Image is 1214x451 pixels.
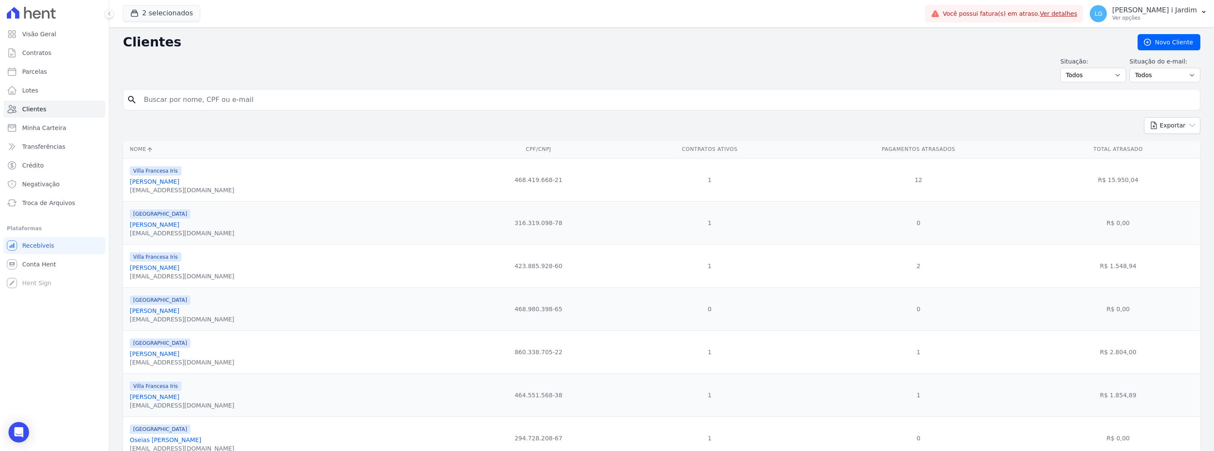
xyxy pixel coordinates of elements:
td: 316.319.098-78 [458,201,618,244]
span: Clientes [22,105,46,113]
label: Situação: [1060,57,1126,66]
button: 2 selecionados [123,5,200,21]
span: Villa Francesa Iris [130,382,181,391]
td: 0 [801,201,1036,244]
td: R$ 15.950,04 [1036,158,1200,201]
td: 0 [801,287,1036,330]
span: Villa Francesa Iris [130,166,181,176]
a: Transferências [3,138,105,155]
div: Open Intercom Messenger [9,422,29,442]
td: 1 [619,244,801,287]
a: Conta Hent [3,256,105,273]
i: search [127,95,137,105]
span: LG [1094,11,1103,17]
a: Negativação [3,176,105,193]
span: Contratos [22,49,51,57]
td: 1 [619,330,801,373]
button: Exportar [1144,117,1200,134]
span: Visão Geral [22,30,56,38]
span: Lotes [22,86,38,95]
span: Crédito [22,161,44,170]
span: [GEOGRAPHIC_DATA] [130,295,190,305]
a: Minha Carteira [3,119,105,136]
div: [EMAIL_ADDRESS][DOMAIN_NAME] [130,186,234,194]
span: Conta Hent [22,260,56,269]
a: [PERSON_NAME] [130,264,179,271]
p: Ver opções [1112,14,1197,21]
div: [EMAIL_ADDRESS][DOMAIN_NAME] [130,229,234,237]
span: Troca de Arquivos [22,199,75,207]
span: Negativação [22,180,60,188]
td: 423.885.928-60 [458,244,618,287]
a: Troca de Arquivos [3,194,105,211]
td: 12 [801,158,1036,201]
td: 468.980.398-65 [458,287,618,330]
td: R$ 0,00 [1036,201,1200,244]
span: Minha Carteira [22,124,66,132]
span: Você possui fatura(s) em atraso. [943,9,1077,18]
p: [PERSON_NAME] i Jardim [1112,6,1197,14]
a: [PERSON_NAME] [130,221,179,228]
span: [GEOGRAPHIC_DATA] [130,338,190,348]
td: 1 [619,158,801,201]
a: Oseias [PERSON_NAME] [130,437,201,443]
td: R$ 2.804,00 [1036,330,1200,373]
th: Contratos Ativos [619,141,801,158]
td: R$ 1.854,89 [1036,373,1200,416]
a: Clientes [3,101,105,118]
a: Novo Cliente [1138,34,1200,50]
td: 1 [619,373,801,416]
span: Transferências [22,142,65,151]
span: Villa Francesa Iris [130,252,181,262]
th: CPF/CNPJ [458,141,618,158]
a: [PERSON_NAME] [130,307,179,314]
td: R$ 1.548,94 [1036,244,1200,287]
a: Recebíveis [3,237,105,254]
label: Situação do e-mail: [1129,57,1200,66]
a: Crédito [3,157,105,174]
button: LG [PERSON_NAME] i Jardim Ver opções [1083,2,1214,26]
td: 464.551.568-38 [458,373,618,416]
td: 860.338.705-22 [458,330,618,373]
a: Contratos [3,44,105,61]
a: [PERSON_NAME] [130,393,179,400]
th: Total Atrasado [1036,141,1200,158]
td: 1 [619,201,801,244]
td: 1 [801,330,1036,373]
a: Lotes [3,82,105,99]
h2: Clientes [123,35,1124,50]
span: Recebíveis [22,241,54,250]
span: Parcelas [22,67,47,76]
a: [PERSON_NAME] [130,178,179,185]
td: R$ 0,00 [1036,287,1200,330]
input: Buscar por nome, CPF ou e-mail [139,91,1196,108]
td: 2 [801,244,1036,287]
th: Nome [123,141,458,158]
span: [GEOGRAPHIC_DATA] [130,209,190,219]
a: Visão Geral [3,26,105,43]
a: Parcelas [3,63,105,80]
div: [EMAIL_ADDRESS][DOMAIN_NAME] [130,358,234,367]
td: 1 [801,373,1036,416]
td: 468.419.668-21 [458,158,618,201]
div: [EMAIL_ADDRESS][DOMAIN_NAME] [130,272,234,280]
td: 0 [619,287,801,330]
a: [PERSON_NAME] [130,350,179,357]
div: [EMAIL_ADDRESS][DOMAIN_NAME] [130,315,234,324]
a: Ver detalhes [1040,10,1077,17]
th: Pagamentos Atrasados [801,141,1036,158]
span: [GEOGRAPHIC_DATA] [130,425,190,434]
div: Plataformas [7,223,102,234]
div: [EMAIL_ADDRESS][DOMAIN_NAME] [130,401,234,410]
